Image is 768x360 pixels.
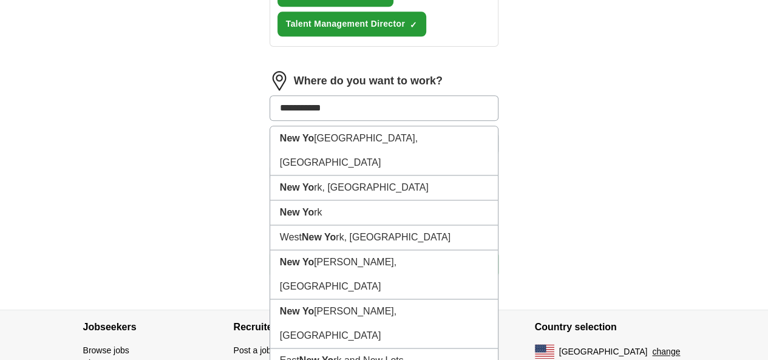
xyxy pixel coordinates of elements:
button: change [652,345,680,358]
strong: New Yo [280,182,314,192]
a: Browse jobs [83,345,129,355]
label: Where do you want to work? [294,73,443,89]
span: ✓ [410,20,417,30]
li: rk, [GEOGRAPHIC_DATA] [270,175,498,200]
span: [GEOGRAPHIC_DATA] [559,345,648,358]
li: West rk, [GEOGRAPHIC_DATA] [270,225,498,250]
strong: New Yo [280,207,314,217]
strong: New Yo [280,306,314,316]
li: [PERSON_NAME], [GEOGRAPHIC_DATA] [270,299,498,348]
img: location.png [270,71,289,90]
li: [GEOGRAPHIC_DATA], [GEOGRAPHIC_DATA] [270,126,498,175]
strong: New Yo [302,232,336,242]
strong: New Yo [280,257,314,267]
li: rk [270,200,498,225]
span: Talent Management Director [286,18,405,30]
button: Talent Management Director✓ [277,12,426,36]
strong: New Yo [280,133,314,143]
img: US flag [535,344,554,359]
a: Post a job [234,345,271,355]
li: [PERSON_NAME], [GEOGRAPHIC_DATA] [270,250,498,299]
h4: Country selection [535,310,685,344]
